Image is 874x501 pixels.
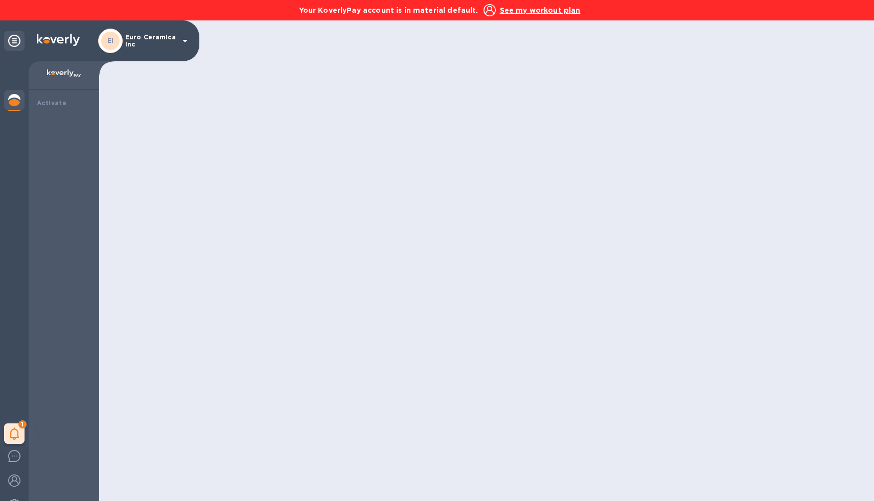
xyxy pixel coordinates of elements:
[37,34,80,46] img: Logo
[4,31,25,51] div: Unpin categories
[18,420,27,428] span: 1
[37,99,66,107] b: Activate
[125,34,176,48] p: Euro Ceramica Inc
[107,37,114,44] b: EI
[500,6,581,14] u: See my workout plan
[299,6,478,14] b: Your KoverlyPay account is in material default.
